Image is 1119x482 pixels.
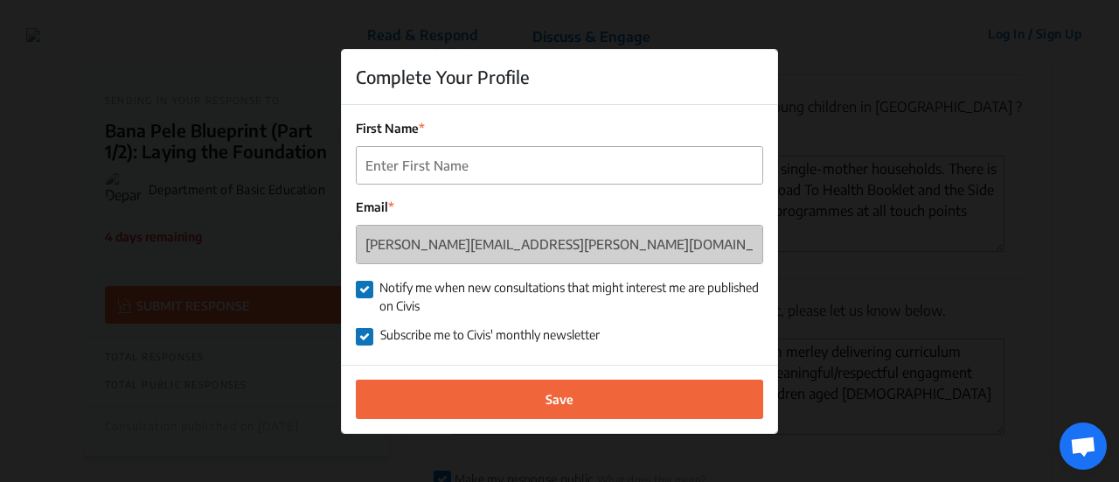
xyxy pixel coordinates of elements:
label: Subscribe me to Civis' monthly newsletter [380,325,600,344]
span: Save [546,390,573,409]
div: Open chat [1060,423,1107,470]
button: Save [356,380,763,419]
label: Email [356,198,763,216]
label: Notify me when new consultations that might interest me are published on Civis [379,278,763,315]
input: Enter First Name [357,147,762,185]
h5: Complete Your Profile [356,64,530,90]
label: First Name [356,119,763,137]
